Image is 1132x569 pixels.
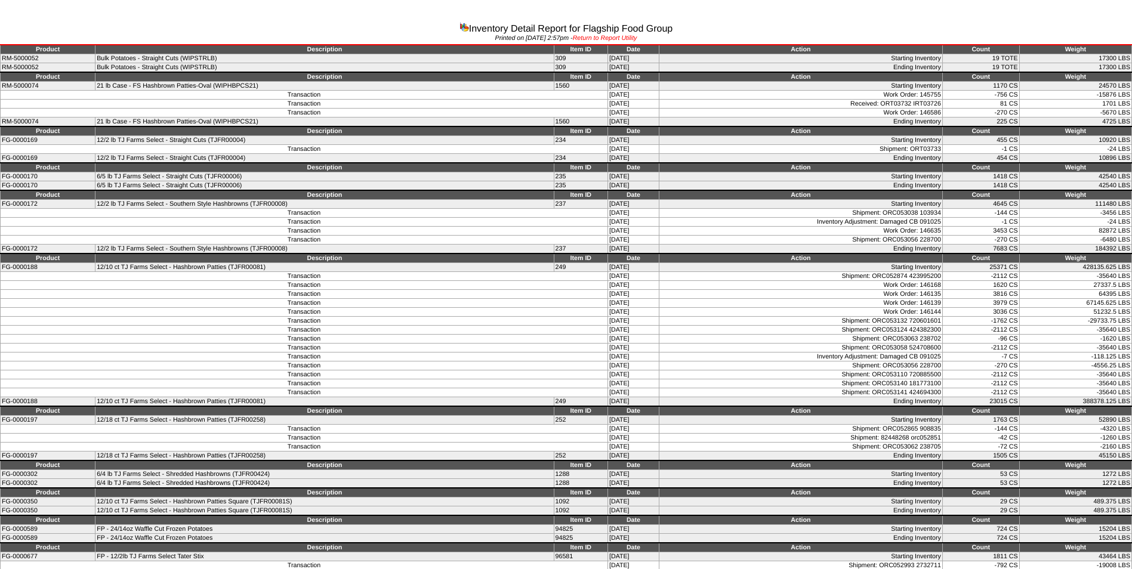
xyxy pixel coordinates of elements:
[1019,72,1131,82] td: Weight
[1,72,95,82] td: Product
[1019,479,1131,488] td: 1272 LBS
[1019,352,1131,361] td: -118.125 LBS
[607,379,659,388] td: [DATE]
[1,416,95,425] td: FG-0000197
[459,22,469,32] img: graph.gif
[942,91,1019,100] td: -756 CS
[554,460,607,470] td: Item ID
[1019,163,1131,172] td: Weight
[659,488,942,497] td: Action
[95,470,554,479] td: 6/4 lb TJ Farms Select - Shredded Hashbrowns (TJFR00424)
[1,443,608,452] td: Transaction
[1,172,95,181] td: FG-0000170
[607,425,659,434] td: [DATE]
[659,163,942,172] td: Action
[1019,136,1131,145] td: 10920 LBS
[607,227,659,236] td: [DATE]
[554,82,607,91] td: 1560
[659,200,942,209] td: Starting Inventory
[554,181,607,191] td: 235
[554,45,607,54] td: Item ID
[607,109,659,117] td: [DATE]
[659,63,942,73] td: Ending Inventory
[1,82,95,91] td: RM-5000074
[659,236,942,245] td: Shipment: ORC053056 228700
[1,209,608,218] td: Transaction
[95,154,554,163] td: 12/2 lb TJ Farms Select - Straight Cuts (TJFR00004)
[607,218,659,227] td: [DATE]
[659,443,942,452] td: Shipment: ORC053062 238705
[1,236,608,245] td: Transaction
[942,181,1019,191] td: 1418 CS
[95,416,554,425] td: 12/18 ct TJ Farms Select - Hashbrown Patties (TJFR00258)
[659,218,942,227] td: Inventory Adjustment: Damaged CB 091025
[607,82,659,91] td: [DATE]
[1019,452,1131,461] td: 45150 LBS
[1,299,608,308] td: Transaction
[607,352,659,361] td: [DATE]
[607,317,659,326] td: [DATE]
[1,352,608,361] td: Transaction
[1,460,95,470] td: Product
[554,416,607,425] td: 252
[1,117,95,127] td: RM-5000074
[607,488,659,497] td: Date
[607,434,659,443] td: [DATE]
[942,200,1019,209] td: 4645 CS
[1,388,608,397] td: Transaction
[95,54,554,63] td: Bulk Potatoes - Straight Cuts (WIPSTRLB)
[659,317,942,326] td: Shipment: ORC053132 720601601
[1,245,95,254] td: FG-0000172
[607,406,659,416] td: Date
[1019,308,1131,317] td: 51232.5 LBS
[95,82,554,91] td: 21 lb Case - FS Hashbrown Patties-Oval (WIPHBPCS21)
[659,344,942,352] td: Shipment: ORC053058 524708600
[659,109,942,117] td: Work Order: 146586
[659,290,942,299] td: Work Order: 146135
[607,370,659,379] td: [DATE]
[1019,388,1131,397] td: -35640 LBS
[659,281,942,290] td: Work Order: 146168
[607,416,659,425] td: [DATE]
[659,335,942,344] td: Shipment: ORC053063 238702
[607,308,659,317] td: [DATE]
[554,117,607,127] td: 1560
[607,245,659,254] td: [DATE]
[607,72,659,82] td: Date
[1019,470,1131,479] td: 1272 LBS
[1,163,95,172] td: Product
[942,290,1019,299] td: 3816 CS
[1019,145,1131,154] td: -24 LBS
[1019,397,1131,407] td: 388378.125 LBS
[607,154,659,163] td: [DATE]
[1,434,608,443] td: Transaction
[942,145,1019,154] td: -1 CS
[942,416,1019,425] td: 1763 CS
[942,434,1019,443] td: -42 CS
[607,443,659,452] td: [DATE]
[607,253,659,263] td: Date
[607,479,659,488] td: [DATE]
[1,379,608,388] td: Transaction
[1,488,95,497] td: Product
[607,335,659,344] td: [DATE]
[1019,245,1131,254] td: 184392 LBS
[554,163,607,172] td: Item ID
[659,479,942,488] td: Ending Inventory
[1,370,608,379] td: Transaction
[1019,227,1131,236] td: 82872 LBS
[607,272,659,281] td: [DATE]
[95,181,554,191] td: 6/5 lb TJ Farms Select - Straight Cuts (TJFR00006)
[659,416,942,425] td: Starting Inventory
[1019,281,1131,290] td: 27337.5 LBS
[554,253,607,263] td: Item ID
[942,479,1019,488] td: 53 CS
[554,488,607,497] td: Item ID
[659,452,942,461] td: Ending Inventory
[1019,317,1131,326] td: -29733.75 LBS
[1019,154,1131,163] td: 10896 LBS
[942,326,1019,335] td: -2112 CS
[607,299,659,308] td: [DATE]
[942,82,1019,91] td: 1170 CS
[1,344,608,352] td: Transaction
